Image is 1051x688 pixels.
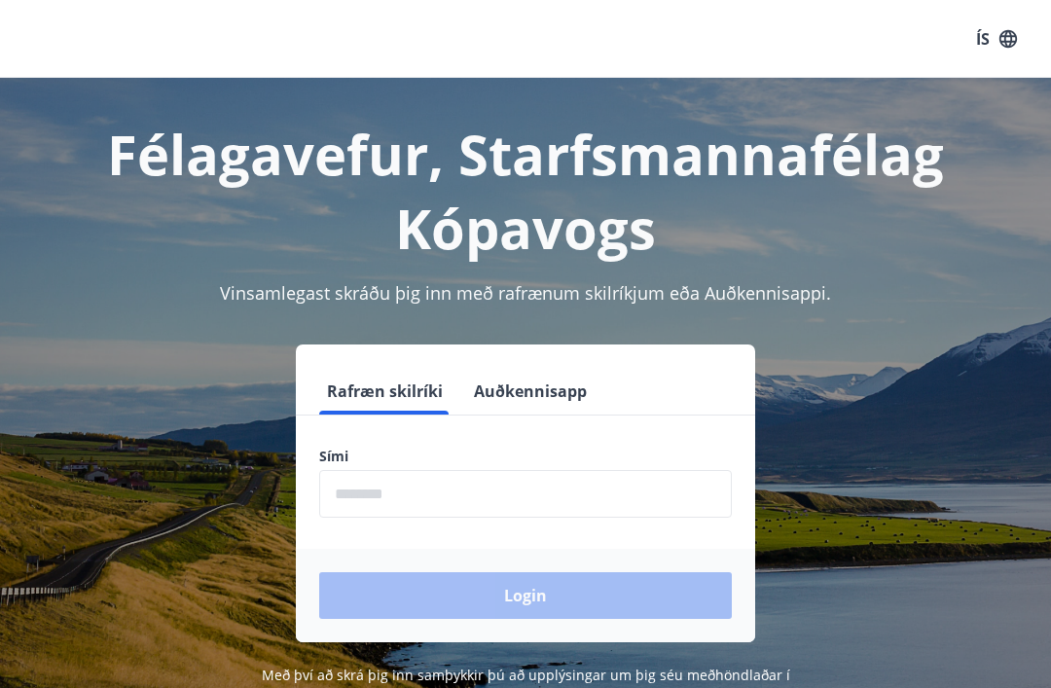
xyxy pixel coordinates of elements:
button: ÍS [965,21,1028,56]
span: Vinsamlegast skráðu þig inn með rafrænum skilríkjum eða Auðkennisappi. [220,281,831,305]
button: Rafræn skilríki [319,368,451,415]
h1: Félagavefur, Starfsmannafélag Kópavogs [23,117,1028,265]
label: Sími [319,447,732,466]
button: Auðkennisapp [466,368,595,415]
